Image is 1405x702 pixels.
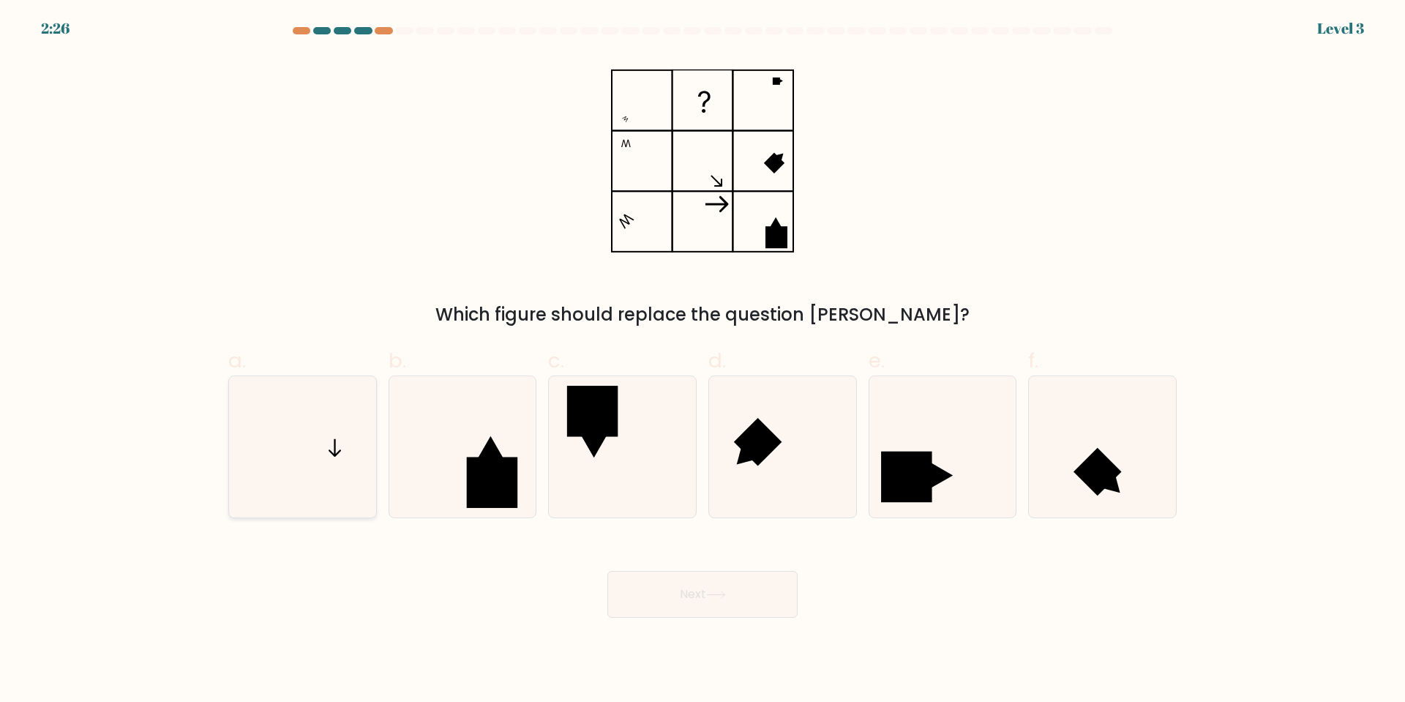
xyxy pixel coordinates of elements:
span: c. [548,346,564,375]
span: e. [869,346,885,375]
div: 2:26 [41,18,70,40]
span: a. [228,346,246,375]
span: d. [708,346,726,375]
span: f. [1028,346,1038,375]
div: Which figure should replace the question [PERSON_NAME]? [237,302,1168,328]
div: Level 3 [1317,18,1364,40]
span: b. [389,346,406,375]
button: Next [607,571,798,618]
